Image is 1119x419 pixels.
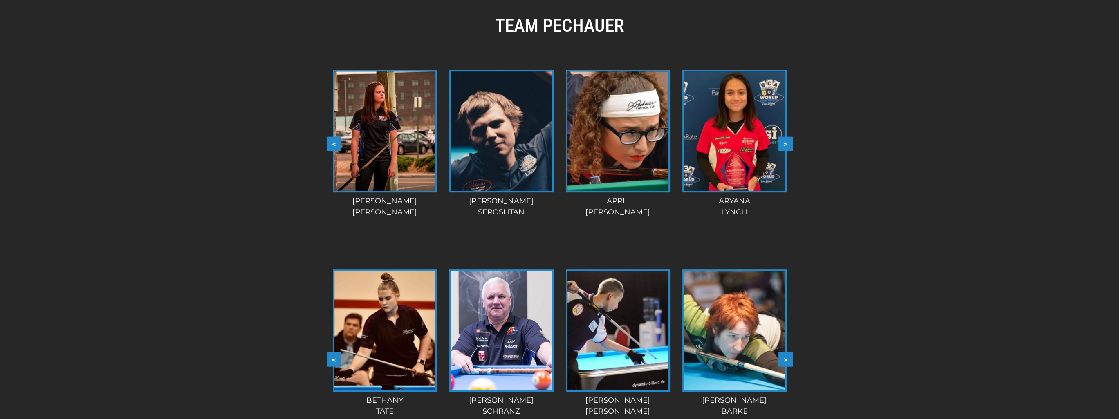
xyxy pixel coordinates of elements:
[567,71,668,191] img: April-225x320.jpg
[330,70,440,218] a: [PERSON_NAME][PERSON_NAME]
[679,269,789,417] a: [PERSON_NAME]Barke
[679,395,789,417] div: [PERSON_NAME] Barke
[778,352,793,367] button: >
[451,271,552,390] img: Emil-Schranz-1-e1565199732622.jpg
[679,70,789,218] a: AryanaLynch
[563,269,673,417] a: [PERSON_NAME][PERSON_NAME]
[446,196,556,218] div: [PERSON_NAME] Seroshtan
[563,196,673,218] div: April [PERSON_NAME]
[446,70,556,218] a: [PERSON_NAME]Seroshtan
[679,196,789,218] div: Aryana Lynch
[567,271,668,390] img: Andrei-Dzuskaev-225x320.jpg
[446,395,556,417] div: [PERSON_NAME] Schranz
[327,352,341,367] button: <
[330,395,440,417] div: Bethany Tate
[327,136,793,151] div: Carousel Navigation
[327,136,341,151] button: <
[446,269,556,417] a: [PERSON_NAME]Schranz
[334,71,435,191] img: amanda-c-1-e1555337534391.jpg
[684,71,785,191] img: aryana-bca-win-2-1-e1564582366468-225x320.jpg
[778,136,793,151] button: >
[334,271,435,390] img: bethany-tate-1-225x320.jpg
[684,271,785,390] img: manou-5-225x320.jpg
[563,70,673,218] a: April[PERSON_NAME]
[327,352,793,367] div: Carousel Navigation
[327,15,793,37] h2: TEAM PECHAUER
[330,196,440,218] div: [PERSON_NAME] [PERSON_NAME]
[451,71,552,191] img: andrei-1-225x320.jpg
[330,269,440,417] a: BethanyTate
[563,395,673,417] div: [PERSON_NAME] [PERSON_NAME]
